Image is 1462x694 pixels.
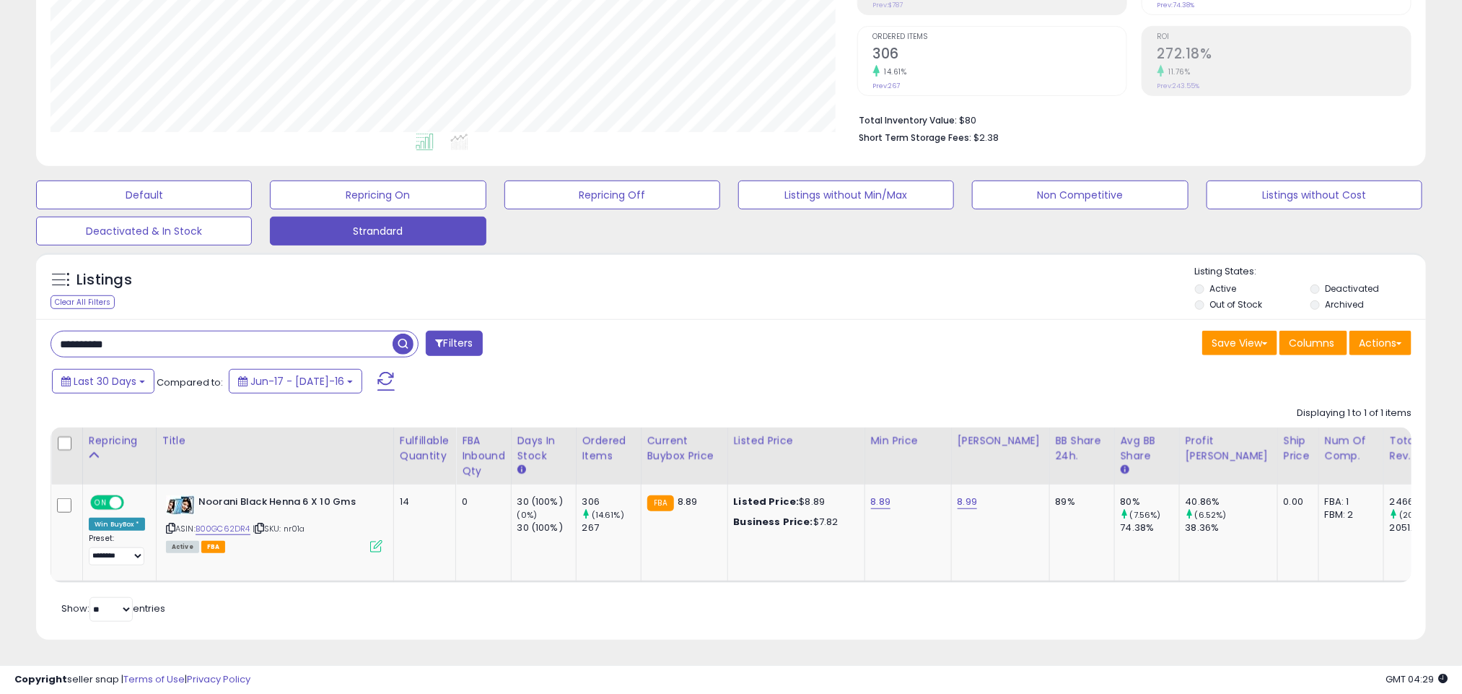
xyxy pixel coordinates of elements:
div: Profit [PERSON_NAME] [1186,433,1271,464]
h5: Listings [76,270,132,290]
div: 0 [462,495,500,508]
button: Strandard [270,217,486,246]
span: Show: entries [61,602,165,615]
a: Terms of Use [123,672,185,686]
button: Repricing On [270,181,486,209]
small: 11.76% [1164,66,1191,77]
div: 30 (100%) [517,495,576,508]
div: Preset: [89,534,145,566]
div: 89% [1056,495,1103,508]
span: Columns [1289,336,1334,350]
div: BB Share 24h. [1056,433,1108,464]
div: 14 [400,495,445,508]
a: B00GC62DR4 [196,523,250,535]
button: Save View [1202,331,1277,355]
div: FBA inbound Qty [462,433,505,479]
span: ROI [1157,33,1411,41]
div: Avg BB Share [1121,433,1173,464]
div: Num of Comp. [1325,433,1378,464]
span: $2.38 [974,131,999,144]
span: 2025-08-16 04:29 GMT [1386,672,1448,686]
li: $80 [859,110,1401,128]
div: 80% [1121,495,1179,508]
small: Prev: 74.38% [1157,1,1195,9]
div: 2051.01 [1390,521,1448,534]
div: Current Buybox Price [647,433,722,464]
a: 8.99 [958,495,978,509]
button: Last 30 Days [52,369,154,394]
button: Non Competitive [972,181,1188,209]
div: Repricing [89,433,150,448]
button: Listings without Cost [1207,181,1422,209]
b: Short Term Storage Fees: [859,131,972,144]
button: Listings without Min/Max [738,181,954,209]
div: Days In Stock [517,433,570,464]
div: 40.86% [1186,495,1277,508]
h2: 272.18% [1157,45,1411,65]
div: [PERSON_NAME] [958,433,1043,448]
div: 2466.21 [1390,495,1448,508]
div: 74.38% [1121,521,1179,534]
div: 306 [582,495,641,508]
small: (20.24%) [1399,509,1436,521]
b: Total Inventory Value: [859,114,958,126]
small: 14.61% [880,66,907,77]
div: Ship Price [1284,433,1313,464]
span: ON [92,496,110,508]
div: 267 [582,521,641,534]
span: OFF [122,496,145,508]
button: Actions [1349,331,1411,355]
div: 30 (100%) [517,521,576,534]
p: Listing States: [1195,265,1426,279]
div: Ordered Items [582,433,635,464]
small: Prev: 243.55% [1157,82,1200,90]
a: Privacy Policy [187,672,250,686]
a: 8.89 [871,495,891,509]
div: Title [162,433,388,448]
div: FBM: 2 [1325,508,1373,521]
small: Prev: 267 [873,82,901,90]
span: FBA [201,541,226,553]
label: Active [1210,282,1237,295]
div: ASIN: [166,495,382,552]
button: Filters [426,331,482,356]
button: Jun-17 - [DATE]-16 [229,369,362,394]
button: Default [36,181,252,209]
label: Out of Stock [1210,298,1263,311]
span: All listings currently available for purchase on Amazon [166,541,199,553]
small: Prev: $787 [873,1,903,9]
div: Clear All Filters [51,295,115,309]
small: (7.56%) [1130,509,1161,521]
span: | SKU: nr01a [253,523,305,534]
small: Days In Stock. [517,464,526,477]
span: Compared to: [157,376,223,389]
strong: Copyright [14,672,67,686]
div: Total Rev. [1390,433,1443,464]
button: Deactivated & In Stock [36,217,252,246]
small: Avg BB Share. [1121,464,1129,477]
div: 38.36% [1186,521,1277,534]
b: Listed Price: [734,495,800,508]
label: Archived [1326,298,1365,311]
div: $7.82 [734,516,854,529]
small: (0%) [517,509,538,521]
div: FBA: 1 [1325,495,1373,508]
small: (14.61%) [592,509,624,521]
small: FBA [647,495,674,511]
div: $8.89 [734,495,854,508]
img: 51T8jUXhKCL._SL40_.jpg [166,495,195,515]
small: (6.52%) [1195,509,1227,521]
b: Business Price: [734,515,813,529]
span: Last 30 Days [74,374,136,389]
b: Noorani Black Henna 6 X 10 Gms [198,495,374,513]
div: Displaying 1 to 1 of 1 items [1297,407,1411,420]
div: 0.00 [1284,495,1308,508]
button: Repricing Off [504,181,720,209]
h2: 306 [873,45,1126,65]
div: Listed Price [734,433,859,448]
div: Min Price [871,433,945,448]
div: Fulfillable Quantity [400,433,450,464]
div: Win BuyBox * [89,518,145,531]
div: seller snap | | [14,673,250,687]
label: Deactivated [1326,282,1380,295]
